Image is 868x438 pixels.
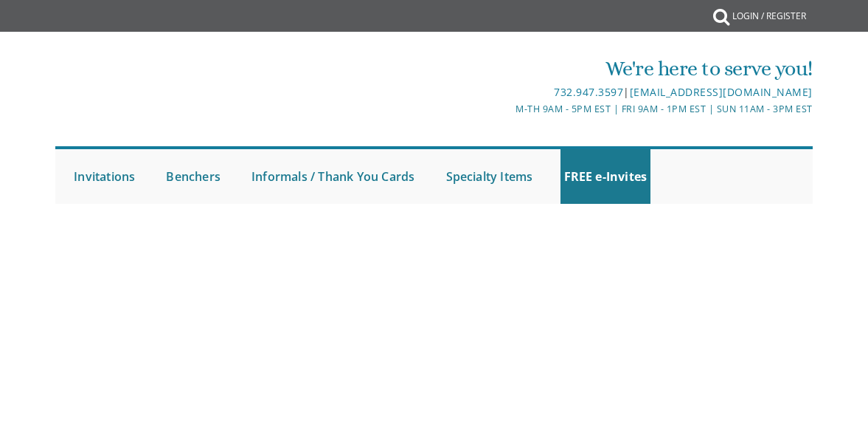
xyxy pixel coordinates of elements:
a: Benchers [162,149,224,204]
a: Specialty Items [442,149,537,204]
a: 732.947.3597 [554,85,623,99]
a: FREE e-Invites [560,149,651,204]
div: | [308,83,812,101]
a: [EMAIL_ADDRESS][DOMAIN_NAME] [630,85,813,99]
a: Informals / Thank You Cards [248,149,418,204]
div: We're here to serve you! [308,54,812,83]
a: Invitations [70,149,139,204]
div: M-Th 9am - 5pm EST | Fri 9am - 1pm EST | Sun 11am - 3pm EST [308,101,812,117]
